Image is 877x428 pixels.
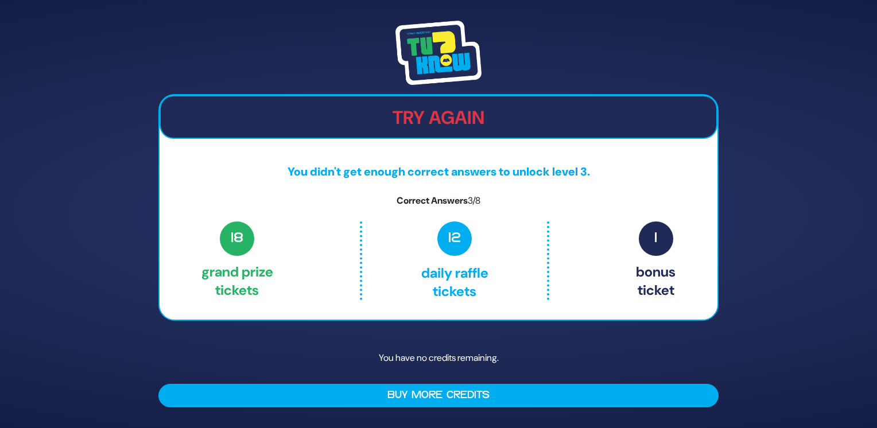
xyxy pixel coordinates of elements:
[639,221,673,256] span: 1
[636,221,676,299] p: Bonus ticket
[386,221,523,299] p: Daily Raffle tickets
[160,163,717,180] p: You didn't get enough correct answers to unlock level 3.
[220,221,254,256] span: 18
[160,194,717,208] p: Correct Answers
[158,341,719,375] p: You have no credits remaining.
[161,107,716,129] h2: Try Again
[395,21,482,85] img: Tournament Logo
[201,221,273,299] p: Grand Prize tickets
[468,194,480,207] span: 3/8
[158,384,719,407] button: Buy More Credits
[437,221,472,256] span: 12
